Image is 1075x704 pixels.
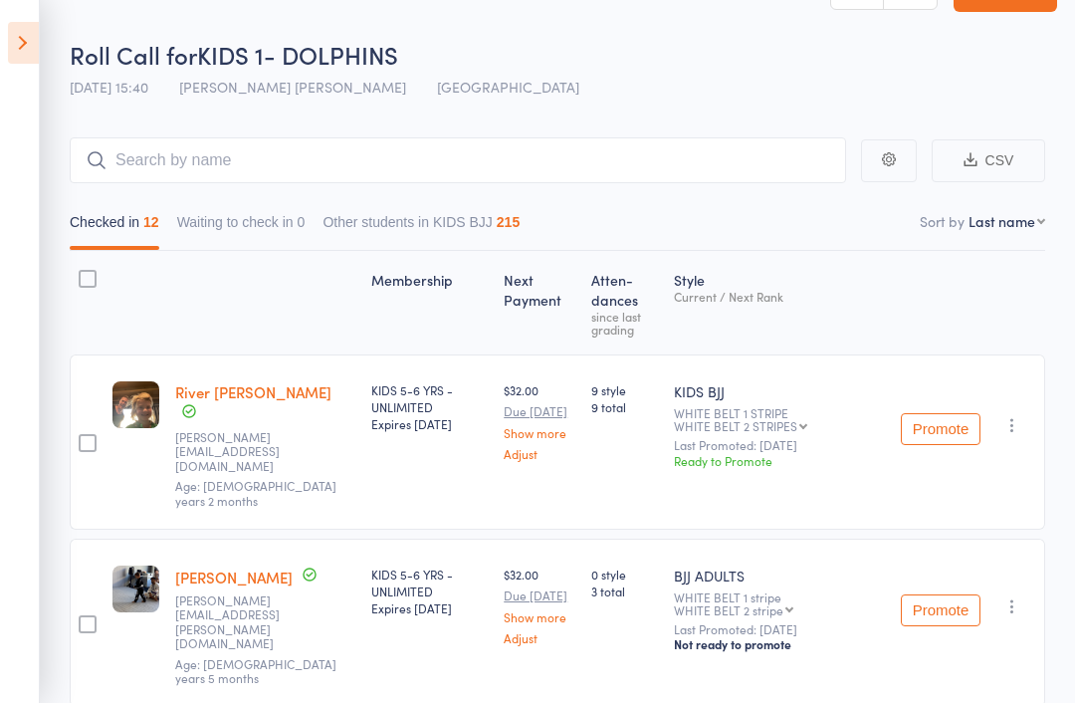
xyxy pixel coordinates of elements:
[371,416,488,433] div: Expires [DATE]
[371,567,488,617] div: KIDS 5-6 YRS -UNLIMITED
[175,568,293,588] a: [PERSON_NAME]
[666,261,893,347] div: Style
[591,311,658,337] div: since last grading
[591,584,658,600] span: 3 total
[901,595,980,627] button: Promote
[674,637,885,653] div: Not ready to promote
[920,212,965,232] label: Sort by
[197,39,398,72] span: KIDS 1- DOLPHINS
[504,427,575,440] a: Show more
[504,589,575,603] small: Due [DATE]
[322,205,520,251] button: Other students in KIDS BJJ215
[674,407,885,433] div: WHITE BELT 1 STRIPE
[175,478,336,509] span: Age: [DEMOGRAPHIC_DATA] years 2 months
[70,78,148,98] span: [DATE] 15:40
[674,382,885,402] div: KIDS BJJ
[504,382,575,461] div: $32.00
[112,382,159,429] img: image1754544170.png
[70,138,846,184] input: Search by name
[674,291,885,304] div: Current / Next Rank
[901,414,980,446] button: Promote
[674,439,885,453] small: Last Promoted: [DATE]
[674,420,797,433] div: WHITE BELT 2 STRIPES
[591,399,658,416] span: 9 total
[504,405,575,419] small: Due [DATE]
[591,382,658,399] span: 9 style
[437,78,579,98] span: [GEOGRAPHIC_DATA]
[70,39,197,72] span: Roll Call for
[674,453,885,470] div: Ready to Promote
[504,567,575,645] div: $32.00
[177,205,306,251] button: Waiting to check in0
[674,604,783,617] div: WHITE BELT 2 stripe
[175,656,336,687] span: Age: [DEMOGRAPHIC_DATA] years 5 months
[143,215,159,231] div: 12
[179,78,406,98] span: [PERSON_NAME] [PERSON_NAME]
[175,594,305,652] small: Nadine.hegarty@hotmail.com
[112,567,159,613] img: image1747720867.png
[371,600,488,617] div: Expires [DATE]
[504,611,575,624] a: Show more
[371,382,488,433] div: KIDS 5-6 YRS -UNLIMITED
[674,623,885,637] small: Last Promoted: [DATE]
[591,567,658,584] span: 0 style
[298,215,306,231] div: 0
[932,140,1045,183] button: CSV
[968,212,1035,232] div: Last name
[504,632,575,645] a: Adjust
[674,567,885,587] div: BJJ ADULTS
[175,431,305,474] small: darren.bruce3@gmail.com
[497,215,520,231] div: 215
[674,591,885,617] div: WHITE BELT 1 stripe
[70,205,159,251] button: Checked in12
[363,261,496,347] div: Membership
[175,382,331,403] a: River [PERSON_NAME]
[583,261,666,347] div: Atten­dances
[496,261,583,347] div: Next Payment
[504,448,575,461] a: Adjust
